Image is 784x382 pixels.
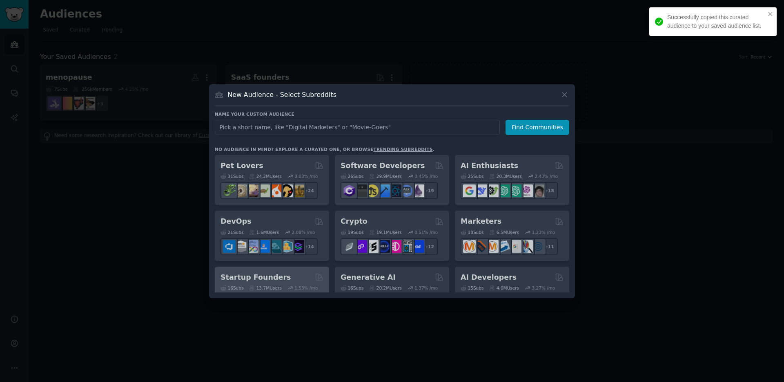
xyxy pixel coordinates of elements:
[667,13,765,30] div: Successfully copied this curated audience to your saved audience list.
[228,90,336,99] h3: New Audience - Select Subreddits
[215,111,569,117] h3: Name your custom audience
[215,146,434,152] div: No audience in mind? Explore a curated one, or browse .
[768,11,773,17] button: close
[215,120,500,135] input: Pick a short name, like "Digital Marketers" or "Movie-Goers"
[373,147,432,152] a: trending subreddits
[506,120,569,135] button: Find Communities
